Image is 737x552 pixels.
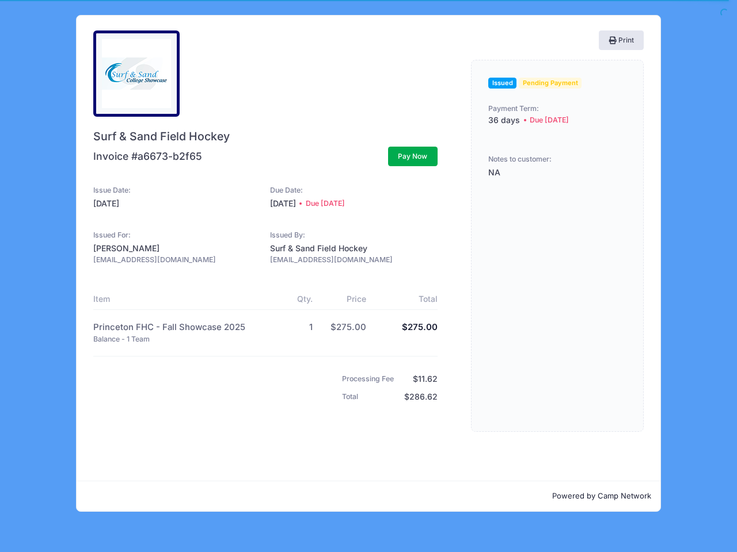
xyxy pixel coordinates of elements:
[388,147,438,166] button: Pay Now
[404,391,438,403] div: $286.62
[599,30,644,50] button: Print
[488,114,626,126] div: 36 days
[93,243,261,255] div: [PERSON_NAME]
[270,185,438,196] div: Due Date:
[318,309,372,350] td: $275.00
[342,392,377,402] div: Total
[93,128,432,145] span: Surf & Sand Field Hockey
[270,255,438,266] div: [EMAIL_ADDRESS][DOMAIN_NAME]
[488,78,516,89] span: Issued
[270,230,438,241] div: Issued By:
[93,334,267,345] div: Balance - 1 Team
[270,198,300,210] span: [DATE]
[93,230,261,241] div: Issued For:
[272,288,318,310] th: Qty.
[272,309,318,350] td: 1
[299,198,345,209] span: Due [DATE]
[488,167,626,179] div: NA
[93,149,202,164] div: Invoice #a6673-b2f65
[413,373,438,385] div: $11.62
[93,185,261,196] div: Issue Date:
[93,321,267,333] div: Princeton FHC - Fall Showcase 2025
[488,103,626,114] div: Payment Term:
[102,39,171,108] img: logo
[93,198,261,210] div: [DATE]
[342,374,413,385] div: Processing Fee
[93,255,261,266] div: [EMAIL_ADDRESS][DOMAIN_NAME]
[519,78,582,89] span: Pending Payment
[372,288,438,310] th: Total
[93,288,272,310] th: Item
[86,490,651,502] p: Powered by Camp Network
[270,243,438,255] div: Surf & Sand Field Hockey
[520,115,569,126] span: Due [DATE]
[372,309,438,350] td: $275.00
[318,288,372,310] th: Price
[488,154,552,165] div: Notes to customer:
